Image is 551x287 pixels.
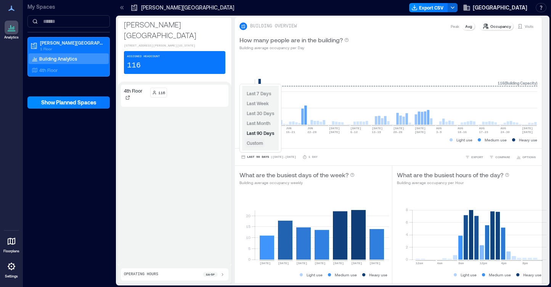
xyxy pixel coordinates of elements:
tspan: 15 [246,224,251,229]
text: AUG [458,127,463,130]
text: [DATE] [278,261,289,265]
p: 4th Floor [39,67,58,73]
button: Last 7 Days [245,89,273,98]
tspan: 2 [406,245,408,249]
p: Visits [525,23,533,29]
button: Last Week [245,99,270,108]
tspan: 20 [246,213,251,218]
button: OPTIONS [515,153,537,161]
p: What are the busiest hours of the day? [397,170,503,180]
tspan: 0 [406,257,408,261]
tspan: 5 [248,246,251,251]
p: Heavy use [519,137,537,143]
p: 8a - 5p [206,272,215,277]
a: Floorplans [1,232,22,256]
p: 116 [127,60,141,71]
p: What are the busiest days of the week? [239,170,349,180]
p: [STREET_ADDRESS][PERSON_NAME][US_STATE] [124,43,225,48]
tspan: 6 [406,220,408,224]
text: [DATE] [350,127,361,130]
text: 6-12 [350,130,358,134]
p: Light use [456,137,472,143]
span: EXPORT [471,155,483,159]
p: Avg [465,23,472,29]
text: 8am [458,261,464,265]
button: Last 90 Days [245,128,276,138]
a: Analytics [2,18,21,42]
text: [DATE] [329,130,340,134]
span: Last Week [247,101,269,106]
p: Occupancy [490,23,511,29]
text: AUG [501,127,506,130]
tspan: 0 [248,257,251,261]
text: [DATE] [522,127,533,130]
text: 8pm [522,261,528,265]
text: 20-26 [393,130,402,134]
p: Light use [307,272,323,278]
text: 10-16 [458,130,467,134]
p: Settings [5,274,18,279]
button: Show Planned Spaces [27,96,110,109]
text: [DATE] [415,130,426,134]
text: [DATE] [351,261,362,265]
p: Building average occupancy per Hour [397,180,509,186]
button: Last 90 Days |[DATE]-[DATE] [239,153,298,161]
p: Medium use [485,137,507,143]
text: JUN [286,127,292,130]
text: 24-30 [501,130,510,134]
text: AUG [436,127,442,130]
span: Last 30 Days [247,111,274,116]
text: JUN [307,127,313,130]
p: Assigned Headcount [127,54,160,59]
p: Operating Hours [124,271,158,277]
text: [DATE] [369,261,381,265]
button: Custom [245,138,265,148]
span: Custom [247,140,263,146]
p: [PERSON_NAME][GEOGRAPHIC_DATA] [141,4,234,11]
button: EXPORT [464,153,485,161]
a: Settings [2,257,21,281]
p: [PERSON_NAME][GEOGRAPHIC_DATA] [124,19,225,40]
span: COMPARE [495,155,510,159]
tspan: 10 [246,235,251,240]
text: 3-9 [436,130,442,134]
text: 4pm [501,261,507,265]
p: Analytics [4,35,19,40]
span: Last 90 Days [247,130,274,136]
p: My Spaces [27,3,110,11]
text: 22-28 [307,130,316,134]
p: 116 [158,90,165,96]
text: AUG [479,127,485,130]
p: Heavy use [523,272,541,278]
text: [DATE] [333,261,344,265]
span: Show Planned Spaces [41,99,96,106]
button: Last 30 Days [245,109,276,118]
p: Light use [461,272,477,278]
p: Heavy use [369,272,387,278]
text: [DATE] [522,130,533,134]
p: Floorplans [3,249,19,253]
text: [DATE] [260,261,271,265]
p: How many people are in the building? [239,35,343,45]
p: Peak [451,23,459,29]
p: Building average occupancy per Day [239,45,349,51]
p: Medium use [335,272,357,278]
button: COMPARE [488,153,512,161]
p: 1 Day [308,155,318,159]
span: [GEOGRAPHIC_DATA] [473,4,527,11]
text: 13-19 [372,130,381,134]
p: Building Analytics [39,56,77,62]
p: 1 Floor [40,46,104,52]
tspan: 8 [406,207,408,212]
text: [DATE] [372,127,383,130]
tspan: 4 [406,232,408,237]
span: OPTIONS [522,155,536,159]
text: [DATE] [315,261,326,265]
p: Building average occupancy weekly [239,180,355,186]
text: [DATE] [415,127,426,130]
text: 4am [437,261,443,265]
button: Export CSV [409,3,448,12]
text: [DATE] [296,261,307,265]
button: Last Month [245,119,272,128]
p: Medium use [489,272,511,278]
